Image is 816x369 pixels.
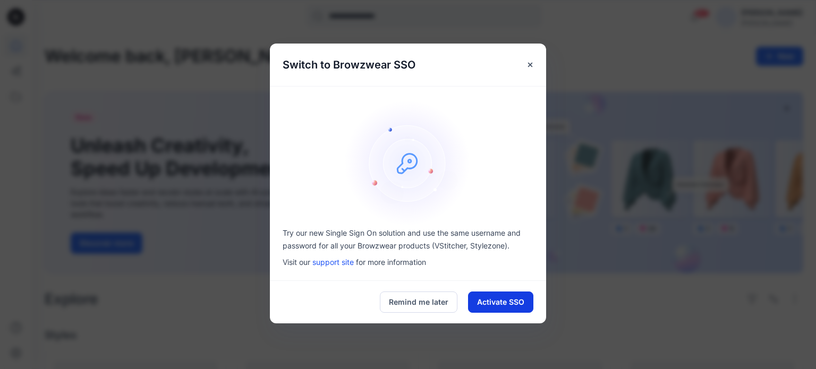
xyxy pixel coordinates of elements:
p: Visit our for more information [283,256,533,268]
a: support site [312,258,354,267]
img: onboarding-sz2.46497b1a466840e1406823e529e1e164.svg [344,99,472,227]
p: Try our new Single Sign On solution and use the same username and password for all your Browzwear... [283,227,533,252]
h5: Switch to Browzwear SSO [270,44,428,86]
button: Activate SSO [468,291,533,313]
button: Remind me later [380,291,457,313]
button: Close [521,55,540,74]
